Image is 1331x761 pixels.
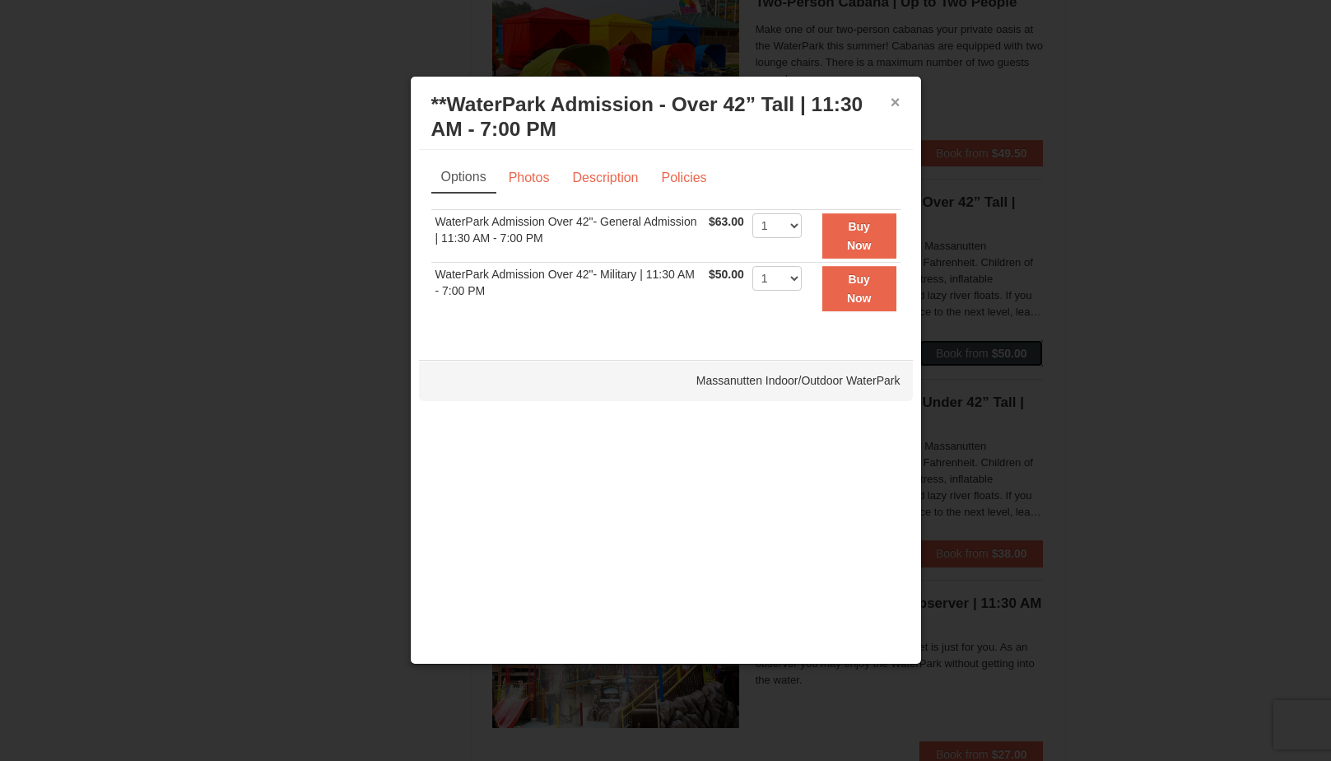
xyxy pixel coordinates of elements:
h3: **WaterPark Admission - Over 42” Tall | 11:30 AM - 7:00 PM [431,92,901,142]
div: Massanutten Indoor/Outdoor WaterPark [419,360,913,401]
td: WaterPark Admission Over 42"- General Admission | 11:30 AM - 7:00 PM [431,210,705,263]
strong: Buy Now [847,273,872,304]
button: Buy Now [822,266,896,311]
a: Options [431,162,496,194]
button: × [891,94,901,110]
span: $63.00 [709,215,744,228]
strong: Buy Now [847,220,872,251]
a: Description [561,162,649,194]
td: WaterPark Admission Over 42"- Military | 11:30 AM - 7:00 PM [431,263,705,315]
a: Photos [498,162,561,194]
span: $50.00 [709,268,744,281]
a: Policies [650,162,717,194]
button: Buy Now [822,213,896,259]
